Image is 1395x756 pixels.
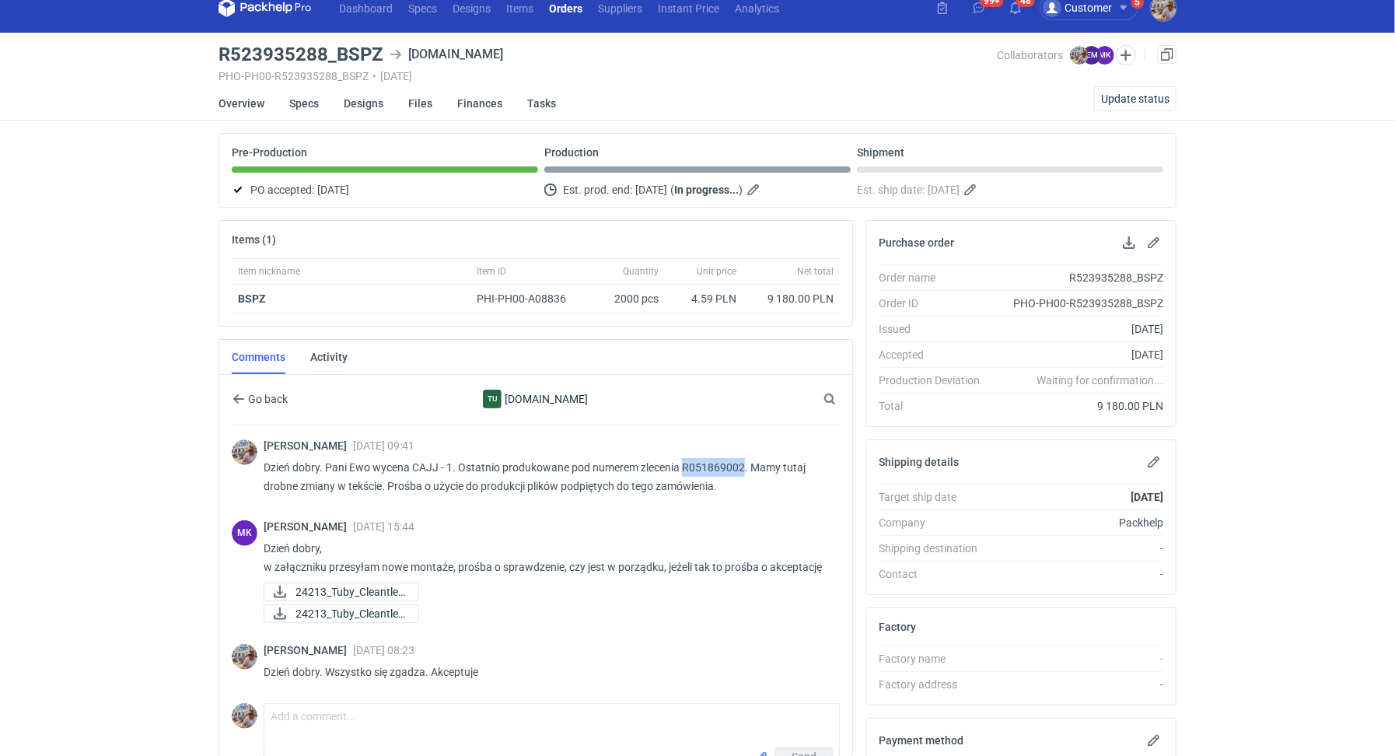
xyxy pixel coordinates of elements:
[264,663,827,681] p: Dzień dobry. Wszystko się zgadza. Akceptuje
[1145,233,1163,252] button: Edit purchase order
[219,70,998,82] div: PHO-PH00-R523935288_BSPZ [DATE]
[670,184,674,196] em: (
[992,296,1163,311] div: PHO-PH00-R523935288_BSPZ
[739,184,743,196] em: )
[264,539,827,576] p: Dzień dobry, w załączniku przesyłam nowe montaże, prośba o sprawdzenie, czy jest w porządku, jeże...
[879,236,954,249] h2: Purchase order
[635,180,667,199] span: [DATE]
[697,265,736,278] span: Unit price
[245,394,288,404] span: Go back
[797,265,834,278] span: Net total
[992,398,1163,414] div: 9 180.00 PLN
[928,180,960,199] span: [DATE]
[483,390,502,408] div: Tuby.com.pl
[1096,46,1114,65] figcaption: MK
[295,605,406,622] span: 24213_Tuby_Cleantle_...
[963,180,981,199] button: Edit estimated shipping date
[353,520,414,533] span: [DATE] 15:44
[623,265,659,278] span: Quantity
[408,86,432,121] a: Files
[857,146,904,159] p: Shipment
[992,651,1163,667] div: -
[408,390,663,408] div: [DOMAIN_NAME]
[879,621,916,633] h2: Factory
[264,604,419,623] a: 24213_Tuby_Cleantle_...
[232,340,285,374] a: Comments
[587,285,665,313] div: 2000 pcs
[879,321,992,337] div: Issued
[353,439,414,452] span: [DATE] 09:41
[879,398,992,414] div: Total
[232,703,257,729] img: Michał Palasek
[264,520,353,533] span: [PERSON_NAME]
[879,566,992,582] div: Contact
[232,180,538,199] div: PO accepted:
[353,644,414,656] span: [DATE] 08:23
[879,734,963,747] h2: Payment method
[295,583,406,600] span: 24213_Tuby_Cleantle_...
[317,180,349,199] span: [DATE]
[1082,46,1101,65] figcaption: EM
[264,604,419,623] div: 24213_Tuby_Cleantle_montaz_V10.PDF
[879,489,992,505] div: Target ship date
[264,458,827,495] p: Dzień dobry. Pani Ewo wycena CAJJ - 1. Ostatnio produkowane pod numerem zlecenia R051869002. Mamy...
[992,541,1163,556] div: -
[879,515,992,530] div: Company
[992,270,1163,285] div: R523935288_BSPZ
[457,86,502,121] a: Finances
[820,390,870,408] input: Search
[527,86,556,121] a: Tasks
[310,340,348,374] a: Activity
[372,70,376,82] span: •
[289,86,319,121] a: Specs
[992,347,1163,362] div: [DATE]
[344,86,383,121] a: Designs
[232,233,276,246] h2: Items (1)
[1116,45,1136,65] button: Edit collaborators
[232,520,257,546] figcaption: MK
[879,347,992,362] div: Accepted
[671,291,736,306] div: 4.59 PLN
[1094,86,1176,111] button: Update status
[998,49,1064,61] span: Collaborators
[390,45,503,64] div: [DOMAIN_NAME]
[992,677,1163,692] div: -
[238,292,266,305] a: BSPZ
[879,373,992,388] div: Production Deviation
[264,583,419,601] div: 24213_Tuby_Cleantle_montaz_V10_UV.PDF
[238,265,300,278] span: Item nickname
[879,296,992,311] div: Order ID
[219,86,264,121] a: Overview
[879,270,992,285] div: Order name
[879,651,992,667] div: Factory name
[879,677,992,692] div: Factory address
[1145,731,1163,750] button: Edit payment method
[1120,233,1138,252] button: Download PO
[749,291,834,306] div: 9 180.00 PLN
[264,583,419,601] a: 24213_Tuby_Cleantle_...
[232,520,257,546] div: Martyna Kozyra
[264,644,353,656] span: [PERSON_NAME]
[1145,453,1163,471] button: Edit shipping details
[232,439,257,465] img: Michał Palasek
[746,180,764,199] button: Edit estimated production end date
[544,180,851,199] div: Est. prod. end:
[219,45,383,64] h3: R523935288_BSPZ
[1158,45,1176,64] a: Duplicate
[477,265,506,278] span: Item ID
[992,321,1163,337] div: [DATE]
[674,184,739,196] strong: In progress...
[477,291,581,306] div: PHI-PH00-A08836
[264,439,353,452] span: [PERSON_NAME]
[1037,373,1163,388] em: Waiting for confirmation...
[1101,93,1169,104] span: Update status
[232,390,288,408] button: Go back
[232,644,257,670] img: Michał Palasek
[992,566,1163,582] div: -
[483,390,502,408] figcaption: Tu
[1131,491,1163,503] strong: [DATE]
